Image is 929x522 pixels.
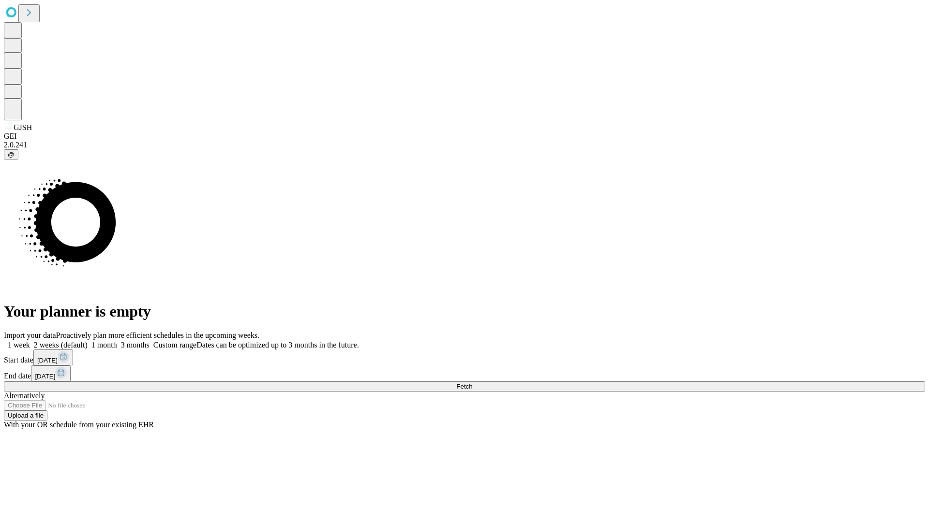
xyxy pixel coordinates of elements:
span: 1 week [8,341,30,349]
span: 3 months [121,341,150,349]
span: [DATE] [35,373,55,380]
span: Fetch [456,383,472,390]
span: With your OR schedule from your existing EHR [4,420,154,429]
div: GEI [4,132,925,141]
button: @ [4,149,18,159]
button: Fetch [4,381,925,391]
span: [DATE] [37,357,58,364]
span: Custom range [153,341,196,349]
div: Start date [4,349,925,365]
div: 2.0.241 [4,141,925,149]
h1: Your planner is empty [4,303,925,320]
span: GJSH [14,123,32,131]
button: [DATE] [33,349,73,365]
div: End date [4,365,925,381]
span: Alternatively [4,391,45,400]
span: Proactively plan more efficient schedules in the upcoming weeks. [56,331,259,339]
span: 1 month [91,341,117,349]
button: [DATE] [31,365,71,381]
span: Dates can be optimized up to 3 months in the future. [196,341,359,349]
span: Import your data [4,331,56,339]
span: @ [8,151,15,158]
span: 2 weeks (default) [34,341,88,349]
button: Upload a file [4,410,47,420]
